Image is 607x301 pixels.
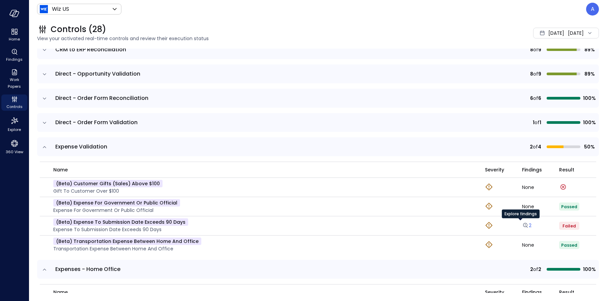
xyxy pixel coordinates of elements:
[1,94,27,111] div: Controls
[55,118,138,126] span: Direct - Order Form Validation
[55,265,120,273] span: Expenses - Home Office
[53,289,68,296] span: name
[1,67,27,90] div: Work Papers
[8,126,21,133] span: Explore
[522,166,542,173] span: Findings
[583,70,595,78] span: 89%
[41,47,48,53] button: expand row
[41,266,48,273] button: expand row
[485,166,504,173] span: Severity
[538,70,541,78] span: 9
[1,138,27,156] div: 360 View
[53,226,188,233] p: Expense to submission date exceeds 90 days
[53,218,188,226] p: (beta) Expense to submission date exceeds 90 days
[40,5,48,13] img: Icon
[485,241,493,249] div: Warning
[559,183,567,191] div: Control run failed on: Aug 2, 2025 Error message: time data "0" doesn't match format "%Y-%m-%d %H...
[55,94,148,102] span: Direct - Order Form Reconciliation
[559,289,574,296] span: Result
[1,27,27,43] div: Home
[6,103,23,110] span: Controls
[51,24,106,35] span: Controls (28)
[52,5,69,13] p: Wiz US
[522,289,542,296] span: Findings
[583,46,595,53] span: 89%
[485,289,504,296] span: Severity
[534,119,540,126] span: of
[533,46,538,53] span: of
[53,207,180,214] p: Expense for Government Or Public Official
[55,46,126,53] span: CRM to ERP Reconciliation
[533,119,534,126] span: 1
[533,94,538,102] span: of
[53,238,201,245] p: (beta) Transportation Expense Between Home and Office
[559,166,574,173] span: Result
[522,222,531,229] a: 2
[6,148,23,155] span: 360 View
[4,76,25,90] span: Work Papers
[538,46,541,53] span: 9
[561,242,577,248] span: Passed
[522,185,559,190] div: None
[41,144,48,150] button: expand row
[530,70,533,78] span: 8
[586,3,599,16] div: Avi Brandwain
[53,166,68,173] span: name
[485,202,493,211] div: Warning
[538,94,541,102] span: 6
[522,204,559,209] div: None
[533,70,538,78] span: of
[583,143,595,150] span: 50%
[502,210,540,218] div: Explore findings
[53,199,180,207] p: (beta) Expense for Government Or Public Official
[538,266,541,273] span: 2
[53,245,201,252] p: Transportation Expense Between Home and Office
[583,119,595,126] span: 100%
[561,204,577,210] span: Passed
[55,70,140,78] span: Direct - Opportunity Validation
[1,47,27,63] div: Findings
[530,46,533,53] span: 8
[533,266,538,273] span: of
[562,223,576,229] span: Failed
[41,119,48,126] button: expand row
[533,143,538,150] span: of
[1,115,27,134] div: Explore
[41,95,48,102] button: expand row
[9,36,20,43] span: Home
[53,180,163,187] p: (beta) Customer Gifts (Sales) Above $100
[53,187,163,195] p: Gift to customer over $100
[530,94,533,102] span: 6
[583,266,595,273] span: 100%
[485,221,493,230] div: Warning
[548,29,564,37] span: [DATE]
[591,5,595,13] p: A
[540,119,541,126] span: 1
[522,224,531,230] a: Explore findings
[530,266,533,273] span: 2
[583,94,595,102] span: 100%
[41,71,48,78] button: expand row
[485,183,493,192] div: Warning
[55,143,107,150] span: Expense Validation
[538,143,541,150] span: 4
[522,243,559,247] div: None
[6,56,23,63] span: Findings
[37,35,434,42] span: View your activated real-time controls and review their execution status
[530,143,533,150] span: 2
